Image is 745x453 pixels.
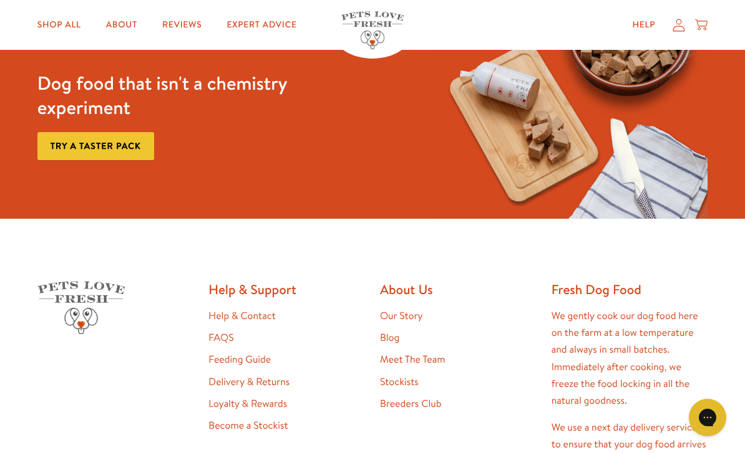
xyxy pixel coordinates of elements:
a: Breeders Club [380,397,441,411]
a: Loyalty & Rewards [208,397,287,411]
a: Our Story [380,309,423,323]
p: We gently cook our dog food here on the farm at a low temperature and always in small batches. Im... [552,308,708,409]
img: Pets Love Fresh [341,11,404,49]
a: Blog [380,331,399,345]
a: Delivery & Returns [208,375,290,389]
img: Fussy [434,12,708,219]
a: Expert Advice [217,12,306,37]
a: Meet The Team [380,353,445,366]
a: Become a Stockist [208,419,288,432]
h2: Fresh Dog Food [552,281,708,298]
h2: Help & Support [208,281,365,298]
a: Try a taster pack [37,132,154,160]
iframe: Gorgias live chat messenger [683,394,733,441]
h3: Dog food that isn't a chemistry experiment [37,71,311,120]
a: About [96,12,147,37]
img: Pets Love Fresh [37,281,125,334]
a: FAQS [208,331,233,345]
a: Reviews [152,12,212,37]
a: Stockists [380,375,419,389]
a: Help & Contact [208,309,275,323]
h2: About Us [380,281,537,298]
a: Help [623,12,666,37]
a: Shop All [27,12,91,37]
a: Feeding Guide [208,353,271,366]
